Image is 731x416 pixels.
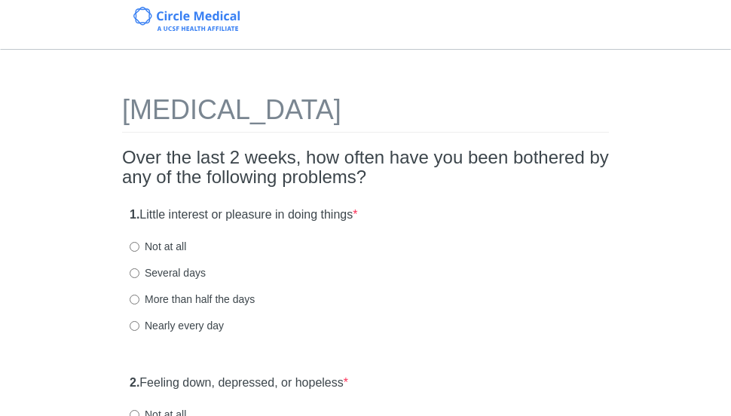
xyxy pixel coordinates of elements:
h2: Over the last 2 weeks, how often have you been bothered by any of the following problems? [122,148,609,188]
input: Several days [130,268,139,278]
label: More than half the days [130,292,255,307]
label: Several days [130,265,206,280]
strong: 2. [130,376,139,389]
input: Nearly every day [130,321,139,331]
strong: 1. [130,208,139,221]
input: Not at all [130,242,139,252]
label: Little interest or pleasure in doing things [130,206,357,224]
label: Feeling down, depressed, or hopeless [130,375,348,392]
label: Nearly every day [130,318,224,333]
input: More than half the days [130,295,139,304]
img: Circle Medical Logo [133,7,240,31]
label: Not at all [130,239,186,254]
h1: [MEDICAL_DATA] [122,95,609,133]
